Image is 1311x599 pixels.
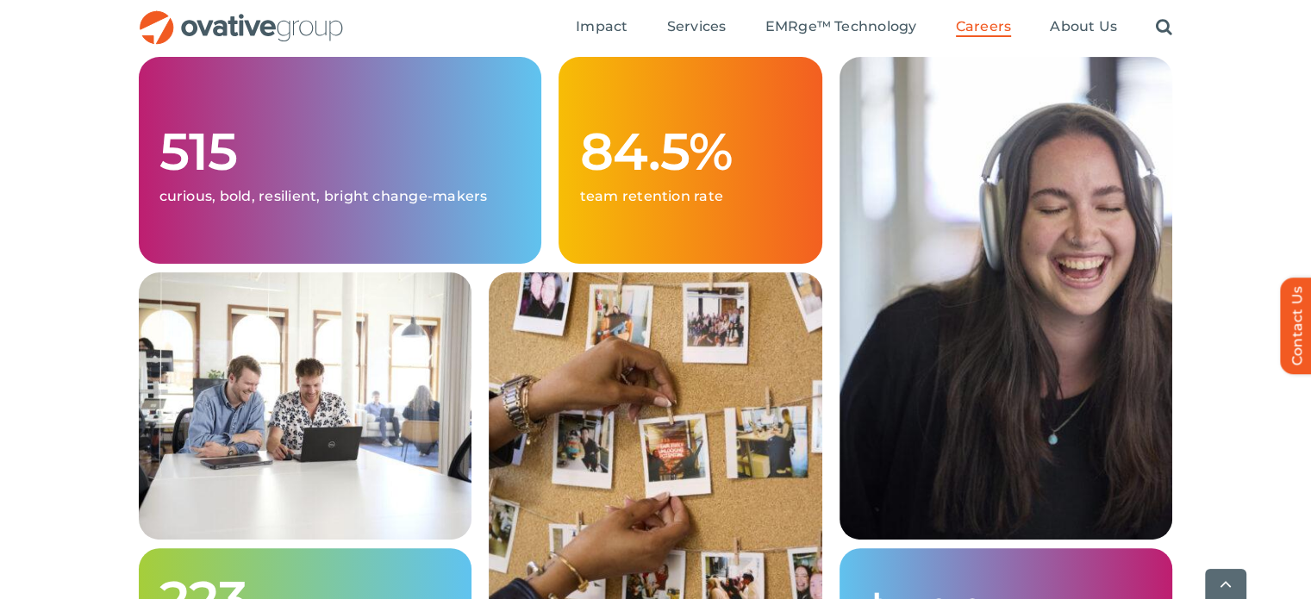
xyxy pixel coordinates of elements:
[956,18,1012,37] a: Careers
[956,18,1012,35] span: Careers
[667,18,727,35] span: Services
[579,124,801,179] h1: 84.5%
[138,9,345,25] a: OG_Full_horizontal_RGB
[840,57,1173,540] img: Careers – Grid 3
[765,18,916,35] span: EMRge™ Technology
[139,272,472,540] img: Careers – Grid 1
[765,18,916,37] a: EMRge™ Technology
[159,188,521,205] p: curious, bold, resilient, bright change-makers
[159,124,521,179] h1: 515
[576,18,627,37] a: Impact
[576,18,627,35] span: Impact
[1156,18,1172,37] a: Search
[579,188,801,205] p: team retention rate
[1050,18,1117,37] a: About Us
[1050,18,1117,35] span: About Us
[667,18,727,37] a: Services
